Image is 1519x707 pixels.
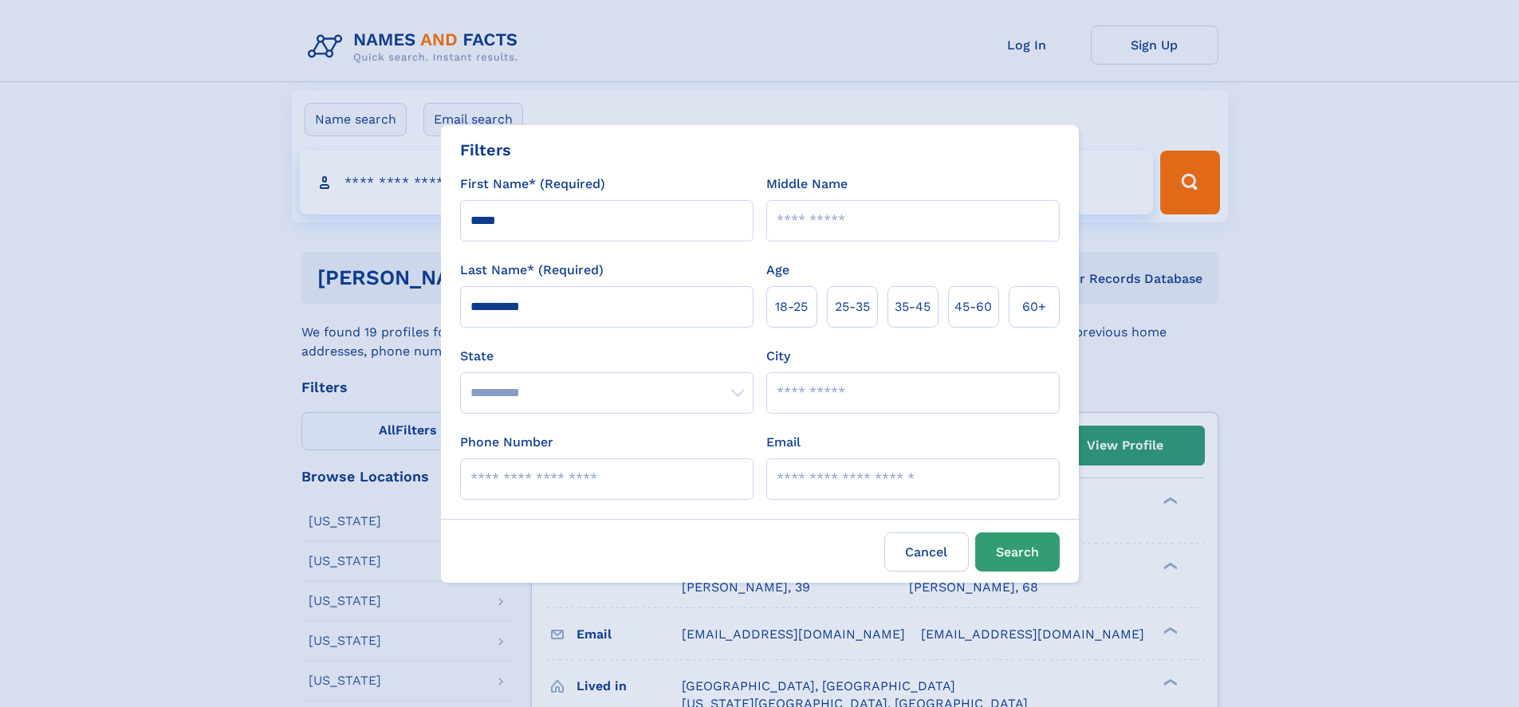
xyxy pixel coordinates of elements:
label: Email [766,433,801,452]
button: Search [975,532,1060,571]
span: 18‑25 [775,297,808,316]
div: Filters [460,138,511,162]
label: Middle Name [766,175,848,194]
label: Cancel [884,532,969,571]
label: City [766,347,790,366]
span: 45‑60 [954,297,992,316]
span: 35‑45 [895,297,931,316]
label: Last Name* (Required) [460,261,604,280]
label: Age [766,261,789,280]
span: 60+ [1022,297,1046,316]
span: 25‑35 [835,297,870,316]
label: Phone Number [460,433,553,452]
label: State [460,347,754,366]
label: First Name* (Required) [460,175,605,194]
